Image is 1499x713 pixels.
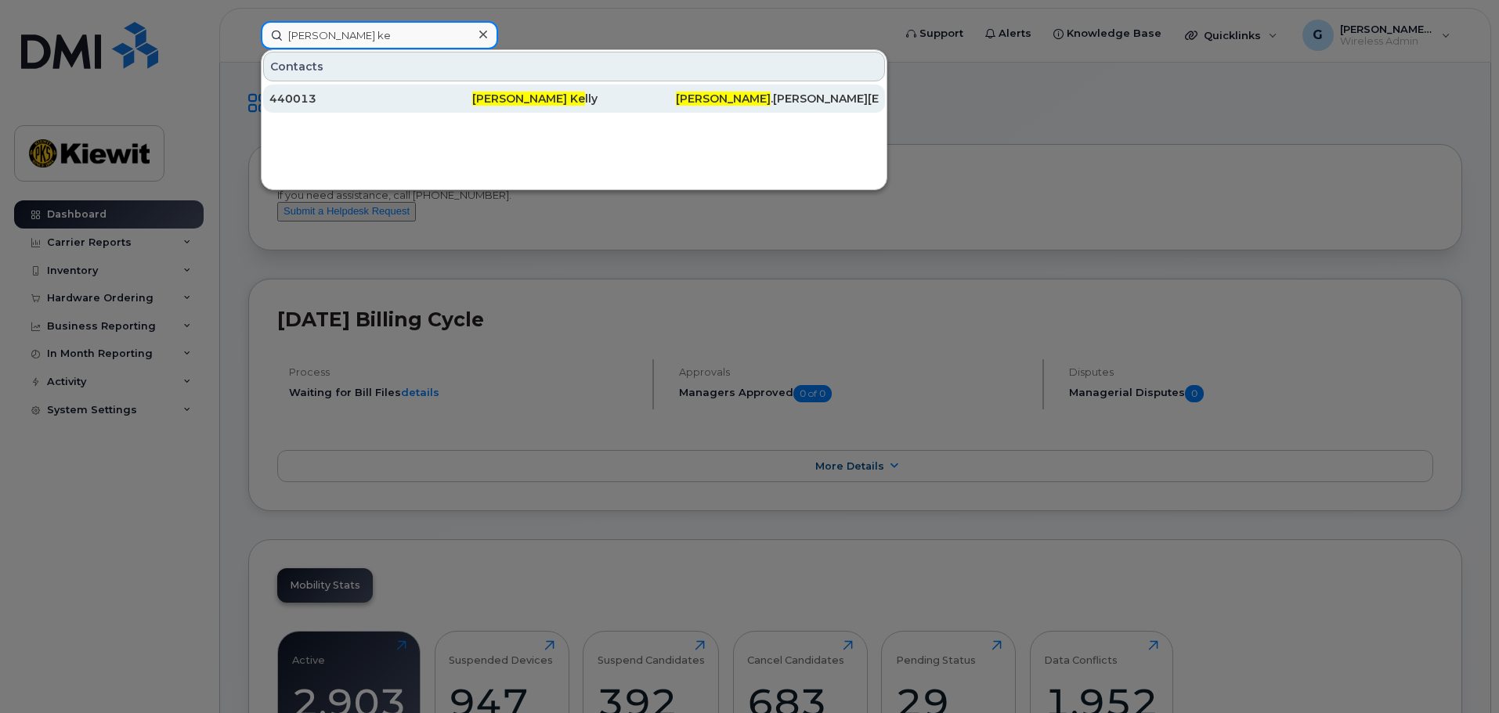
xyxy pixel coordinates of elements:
[263,52,885,81] div: Contacts
[472,91,675,106] div: lly
[472,92,585,106] span: [PERSON_NAME] Ke
[269,91,472,106] div: 440013
[1431,645,1487,701] iframe: Messenger Launcher
[676,92,771,106] span: [PERSON_NAME]
[263,85,885,113] a: 440013[PERSON_NAME] Kelly[PERSON_NAME].[PERSON_NAME][EMAIL_ADDRESS][PERSON_NAME][DOMAIN_NAME]
[676,91,879,106] div: .[PERSON_NAME][EMAIL_ADDRESS][PERSON_NAME][DOMAIN_NAME]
